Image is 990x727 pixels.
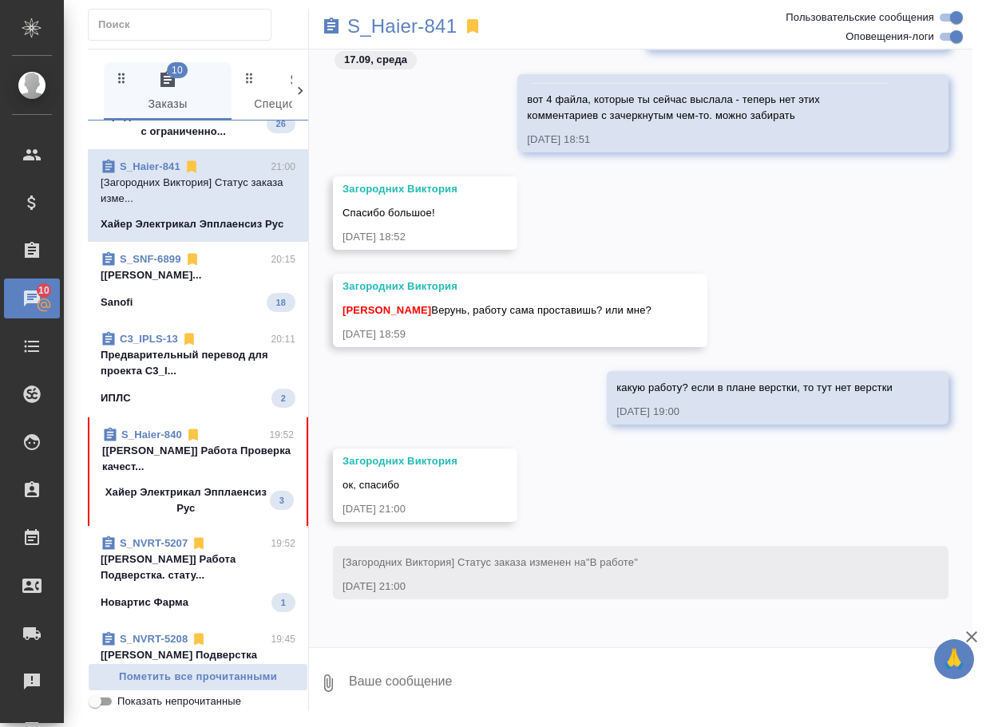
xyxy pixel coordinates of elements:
[29,283,59,298] span: 10
[167,62,188,78] span: 10
[940,642,968,676] span: 🙏
[88,417,308,526] div: S_Haier-84019:52[[PERSON_NAME]] Работа Проверка качест...Хайер Электрикал Эпплаенсиз Рус3
[184,251,200,267] svg: Отписаться
[270,492,294,508] span: 3
[343,229,461,245] div: [DATE] 18:52
[101,390,131,406] p: ИПЛС
[271,535,295,551] p: 19:52
[343,453,461,469] div: Загородних Виктория
[343,279,651,294] div: Загородних Виктория
[184,159,200,175] svg: Отписаться
[102,484,270,516] p: Хайер Электрикал Эпплаенсиз Рус
[271,631,295,647] p: 19:45
[527,132,893,148] div: [DATE] 18:51
[101,294,133,310] p: Sanofi
[101,347,295,379] p: Предварительный перевод для проекта C3_I...
[120,160,180,172] a: S_Haier-841
[121,429,182,441] a: S_Haier-840
[271,159,295,175] p: 21:00
[101,175,295,207] p: [Загородних Виктория] Статус заказа изме...
[267,294,295,310] span: 18
[271,595,295,610] span: 1
[616,404,893,420] div: [DATE] 19:00
[191,631,207,647] svg: Отписаться
[97,668,299,686] span: Пометить все прочитанными
[586,556,638,568] span: "В работе"
[101,108,267,140] p: Представительство компании с ограниченно...
[4,279,60,318] a: 10
[343,579,893,595] div: [DATE] 21:00
[343,207,435,219] span: Спасибо большое!
[88,149,308,242] div: S_Haier-84121:00[Загородних Виктория] Статус заказа изме...Хайер Электрикал Эпплаенсиз Рус
[88,663,308,691] button: Пометить все прочитанными
[271,251,295,267] p: 20:15
[343,304,431,316] span: [PERSON_NAME]
[120,537,188,549] a: S_NVRT-5207
[344,52,407,68] p: 17.09, среда
[88,622,308,717] div: S_NVRT-520819:45[[PERSON_NAME] Подверстка Объём и...Новартис Фарма28
[88,322,308,417] div: C3_IPLS-1320:11Предварительный перевод для проекта C3_I...ИПЛС2
[88,526,308,622] div: S_NVRT-520719:52[[PERSON_NAME]] Работа Подверстка. стату...Новартис Фарма1
[98,14,271,36] input: Поиск
[102,443,294,475] p: [[PERSON_NAME]] Работа Проверка качест...
[934,639,974,679] button: 🙏
[271,331,295,347] p: 20:11
[845,29,934,45] span: Оповещения-логи
[120,333,178,345] a: C3_IPLS-13
[101,551,295,583] p: [[PERSON_NAME]] Работа Подверстка. стату...
[120,633,188,645] a: S_NVRT-5208
[101,216,283,232] p: Хайер Электрикал Эпплаенсиз Рус
[185,427,201,443] svg: Отписаться
[241,70,350,114] span: Спецификации
[88,242,308,322] div: S_SNF-689920:15[[PERSON_NAME]...Sanofi18
[786,10,934,26] span: Пользовательские сообщения
[267,116,295,132] span: 26
[343,304,651,316] span: Верунь, работу сама проставишь? или мне?
[347,18,457,34] a: S_Haier-841
[343,181,461,197] div: Загородних Виктория
[343,501,461,517] div: [DATE] 21:00
[181,331,197,347] svg: Отписаться
[114,70,129,85] svg: Зажми и перетащи, чтобы поменять порядок вкладок
[269,427,294,443] p: 19:52
[191,535,207,551] svg: Отписаться
[117,693,241,709] span: Показать непрочитанные
[527,93,822,121] span: вот 4 файла, которые ты сейчас выслала - теперь нет этих комментариев с зачеркнутым чем-то. можно...
[343,479,399,491] span: ок, спасибо
[113,70,222,114] span: Заказы
[343,326,651,342] div: [DATE] 18:59
[616,381,893,393] span: какую работу? если в плане верстки, то тут нет верстки
[101,595,188,610] p: Новартис Фарма
[101,647,295,679] p: [[PERSON_NAME] Подверстка Объём и...
[120,253,181,265] a: S_SNF-6899
[101,267,295,283] p: [[PERSON_NAME]...
[343,556,638,568] span: [Загородних Виктория] Статус заказа изменен на
[242,70,257,85] svg: Зажми и перетащи, чтобы поменять порядок вкладок
[271,390,295,406] span: 2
